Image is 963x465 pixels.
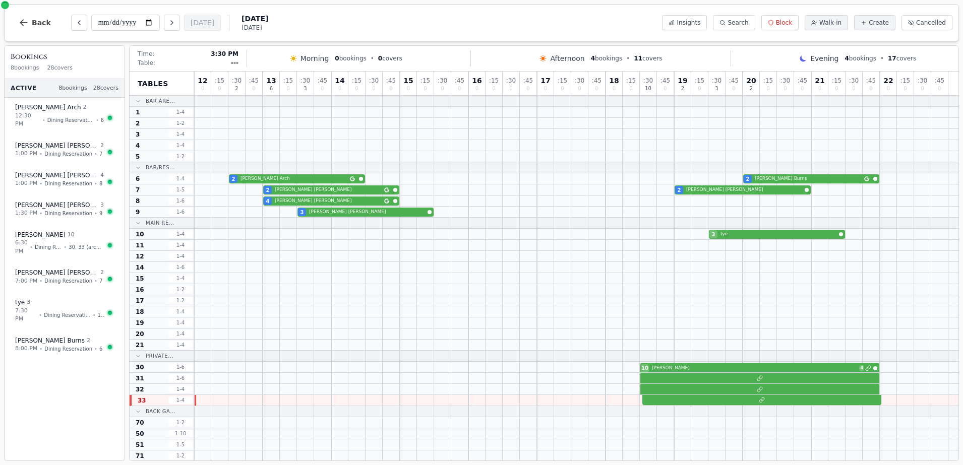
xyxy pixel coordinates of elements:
[168,142,193,149] span: 1 - 4
[15,179,37,188] span: 1:00 PM
[300,78,310,84] span: : 30
[864,176,869,181] svg: Google booking
[136,142,140,150] span: 4
[98,311,104,319] span: 10
[94,180,97,187] span: •
[609,77,619,84] span: 18
[168,286,193,293] span: 1 - 2
[100,171,104,180] span: 4
[94,150,97,158] span: •
[309,209,426,216] span: [PERSON_NAME] [PERSON_NAME]
[9,225,121,261] button: [PERSON_NAME] 106:30 PM•Dining Reservation•30, 33 (archived), 31, 32
[660,78,670,84] span: : 45
[15,150,37,158] span: 1:00 PM
[136,175,140,183] span: 6
[819,19,841,27] span: Walk-in
[595,86,598,91] span: 0
[352,78,362,84] span: : 15
[100,142,104,150] span: 2
[681,86,684,91] span: 2
[266,197,270,205] span: 4
[168,363,193,371] span: 1 - 6
[39,180,42,187] span: •
[136,119,140,127] span: 2
[509,86,512,91] span: 0
[750,86,753,91] span: 2
[300,209,304,216] span: 3
[371,54,374,62] span: •
[15,239,28,255] span: 6:30 PM
[810,53,838,63] span: Evening
[712,231,715,238] span: 3
[138,396,146,405] span: 33
[626,54,630,62] span: •
[64,243,67,251] span: •
[94,277,97,285] span: •
[866,78,876,84] span: : 45
[578,86,581,91] span: 0
[136,286,144,294] span: 16
[15,103,81,111] span: [PERSON_NAME] Arch
[384,198,389,204] svg: Google booking
[39,150,42,158] span: •
[136,330,144,338] span: 20
[686,186,803,193] span: [PERSON_NAME] [PERSON_NAME]
[198,77,207,84] span: 12
[662,15,707,30] button: Insights
[87,337,90,345] span: 2
[9,331,121,359] button: [PERSON_NAME] Burns28:00 PM•Dining Reservation•6
[15,337,85,345] span: [PERSON_NAME] Burns
[15,201,98,209] span: [PERSON_NAME] [PERSON_NAME]
[300,53,329,63] span: Morning
[859,365,864,371] span: 4
[138,59,155,67] span: Table:
[58,84,87,93] span: 8 bookings
[168,252,193,260] span: 1 - 4
[776,19,792,27] span: Block
[136,263,144,272] span: 14
[71,15,87,31] button: Previous day
[916,19,946,27] span: Cancelled
[215,78,224,84] span: : 15
[664,86,667,91] span: 0
[15,269,98,277] span: [PERSON_NAME] [PERSON_NAME]
[384,187,389,192] svg: Google booking
[15,209,37,218] span: 1:30 PM
[732,86,735,91] span: 0
[168,297,193,304] span: 1 - 2
[9,98,121,134] button: [PERSON_NAME] Arch212:30 PM•Dining Reservation•6
[763,78,773,84] span: : 15
[832,78,841,84] span: : 15
[39,345,42,353] span: •
[592,78,601,84] span: : 45
[168,341,193,349] span: 1 - 4
[266,186,270,194] span: 2
[252,86,255,91] span: 0
[561,86,564,91] span: 0
[231,59,238,67] span: ---
[168,130,193,138] span: 1 - 4
[44,180,92,187] span: Dining Reservation
[232,175,235,183] span: 2
[784,86,787,91] span: 0
[168,385,193,393] span: 1 - 4
[201,86,204,91] span: 0
[168,241,193,249] span: 1 - 4
[136,319,144,327] span: 19
[146,164,175,171] span: Bar/Res...
[728,19,748,27] span: Search
[880,54,884,62] span: •
[44,345,92,353] span: Dining Reservation
[136,419,144,427] span: 70
[888,54,916,62] span: covers
[47,116,94,124] span: Dining Reservation
[904,86,907,91] span: 0
[136,108,140,116] span: 1
[242,14,268,24] span: [DATE]
[136,252,144,260] span: 12
[15,142,98,150] span: [PERSON_NAME] [PERSON_NAME]
[168,119,193,127] span: 1 - 2
[138,50,154,58] span: Time:
[755,175,862,182] span: [PERSON_NAME] Burns
[11,11,59,35] button: Back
